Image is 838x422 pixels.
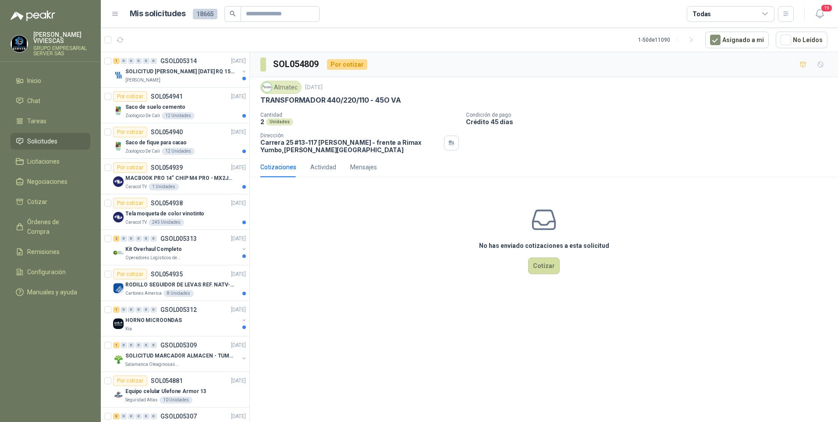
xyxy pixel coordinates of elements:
[33,46,90,56] p: GRUPO EMPRESARIAL SERVER SAS
[125,77,160,84] p: [PERSON_NAME]
[113,354,124,365] img: Company Logo
[11,72,90,89] a: Inicio
[160,236,197,242] p: GSOL005313
[151,129,183,135] p: SOL054940
[27,267,66,277] span: Configuración
[305,83,323,92] p: [DATE]
[262,82,272,92] img: Company Logo
[150,413,157,419] div: 0
[160,342,197,348] p: GSOL005309
[113,413,120,419] div: 3
[113,318,124,329] img: Company Logo
[479,241,609,250] h3: No has enviado cotizaciones a esta solicitud
[160,307,197,313] p: GSOL005312
[231,57,246,65] p: [DATE]
[231,306,246,314] p: [DATE]
[101,265,249,301] a: Por cotizarSOL054935[DATE] Company LogoRODILLO SEGUIDOR DE LEVAS REF. NATV-17-PPA [PERSON_NAME]Ca...
[125,316,182,325] p: HORNO MICROONDAS
[143,58,149,64] div: 0
[33,32,90,44] p: [PERSON_NAME] VIVIESCAS
[125,245,181,254] p: Kit Overhaul Completo
[150,236,157,242] div: 0
[163,290,194,297] div: 8 Unidades
[230,11,236,17] span: search
[260,139,440,154] p: Carrera 25 #13-117 [PERSON_NAME] - frente a Rimax Yumbo , [PERSON_NAME][GEOGRAPHIC_DATA]
[27,177,67,186] span: Negociaciones
[121,413,127,419] div: 0
[125,325,132,333] p: Kia
[11,193,90,210] a: Cotizar
[260,118,264,125] p: 2
[638,33,698,47] div: 1 - 50 de 11090
[266,118,293,125] div: Unidades
[692,9,711,19] div: Todas
[113,307,120,313] div: 1
[27,217,82,236] span: Órdenes de Compra
[27,96,40,106] span: Chat
[27,116,46,126] span: Tareas
[27,197,47,207] span: Cotizar
[113,233,248,261] a: 2 0 0 0 0 0 GSOL005313[DATE] Company LogoKit Overhaul CompletoOperadores Logísticos del Caribe
[705,32,769,48] button: Asignado a mi
[113,390,124,400] img: Company Logo
[143,307,149,313] div: 0
[160,397,192,404] div: 10 Unidades
[27,287,77,297] span: Manuales y ayuda
[135,342,142,348] div: 0
[350,162,377,172] div: Mensajes
[143,236,149,242] div: 0
[128,307,135,313] div: 0
[11,284,90,300] a: Manuales y ayuda
[101,194,249,230] a: Por cotizarSOL054938[DATE] Company LogoTela moqueta de color vinotintoCaracol TV245 Unidades
[149,183,179,190] div: 1 Unidades
[11,214,90,240] a: Órdenes de Compra
[193,9,217,19] span: 18665
[113,236,120,242] div: 2
[135,236,142,242] div: 0
[327,59,367,70] div: Por cotizar
[231,128,246,136] p: [DATE]
[101,123,249,159] a: Por cotizarSOL054940[DATE] Company LogoSaco de fique para cacaoZoologico De Cali12 Unidades
[128,236,135,242] div: 0
[113,58,120,64] div: 1
[27,247,60,257] span: Remisiones
[125,219,147,226] p: Caracol TV
[113,162,147,173] div: Por cotizar
[113,342,120,348] div: 1
[125,112,160,119] p: Zoologico De Cali
[149,219,184,226] div: 245 Unidades
[11,173,90,190] a: Negociaciones
[121,236,127,242] div: 0
[820,4,833,12] span: 19
[11,113,90,129] a: Tareas
[101,372,249,408] a: Por cotizarSOL054881[DATE] Company LogoEquipo celular Ulefone Armor 13Seguridad Atlas10 Unidades
[121,58,127,64] div: 0
[151,271,183,277] p: SOL054935
[260,132,440,139] p: Dirección
[125,210,204,218] p: Tela moqueta de color vinotinto
[125,103,185,111] p: Saco de suelo cemento
[125,174,234,182] p: MACBOOK PRO 14" CHIP M4 PRO - MX2J3E/A
[466,118,834,125] p: Crédito 45 días
[151,378,183,384] p: SOL054881
[260,81,302,94] div: Almatec
[162,148,195,155] div: 12 Unidades
[11,93,90,109] a: Chat
[125,183,147,190] p: Caracol TV
[27,136,57,146] span: Solicitudes
[113,269,147,279] div: Por cotizar
[151,165,183,171] p: SOL054939
[11,264,90,280] a: Configuración
[11,153,90,170] a: Licitaciones
[260,162,296,172] div: Cotizaciones
[273,57,320,71] h3: SOL054809
[231,93,246,101] p: [DATE]
[125,148,160,155] p: Zoologico De Cali
[231,164,246,172] p: [DATE]
[101,88,249,123] a: Por cotizarSOL054941[DATE] Company LogoSaco de suelo cementoZoologico De Cali12 Unidades
[143,413,149,419] div: 0
[466,112,834,118] p: Condición de pago
[135,58,142,64] div: 0
[151,200,183,206] p: SOL054938
[113,304,248,333] a: 1 0 0 0 0 0 GSOL005312[DATE] Company LogoHORNO MICROONDASKia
